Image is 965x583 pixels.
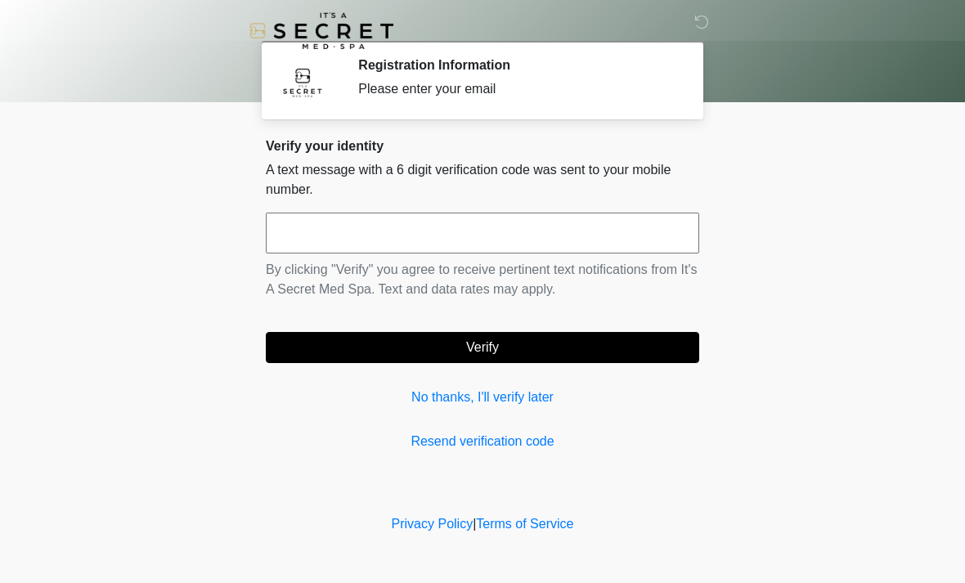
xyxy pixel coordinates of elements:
[266,160,699,200] p: A text message with a 6 digit verification code was sent to your mobile number.
[266,332,699,363] button: Verify
[392,517,474,531] a: Privacy Policy
[278,57,327,106] img: Agent Avatar
[266,432,699,451] a: Resend verification code
[266,260,699,299] p: By clicking "Verify" you agree to receive pertinent text notifications from It's A Secret Med Spa...
[266,388,699,407] a: No thanks, I'll verify later
[476,517,573,531] a: Terms of Service
[266,138,699,154] h2: Verify your identity
[249,12,393,49] img: It's A Secret Med Spa Logo
[358,79,675,99] div: Please enter your email
[473,517,476,531] a: |
[358,57,675,73] h2: Registration Information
